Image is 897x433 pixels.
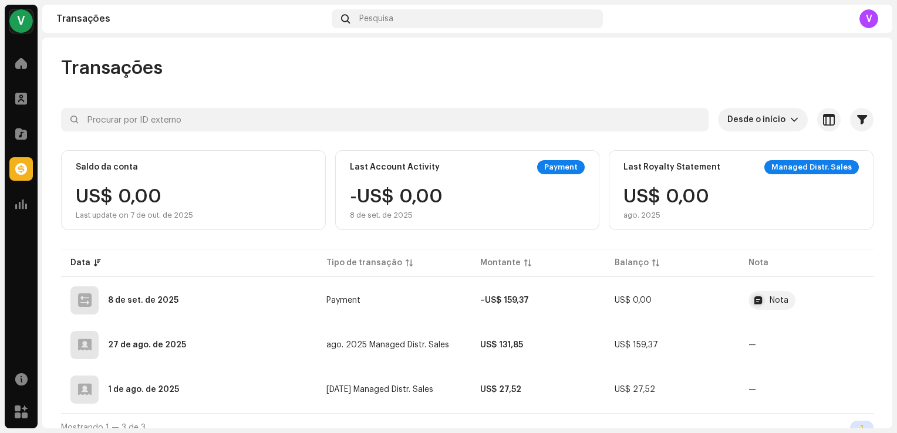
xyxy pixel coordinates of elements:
[615,257,649,269] div: Balanço
[480,341,523,349] strong: US$ 131,85
[326,296,360,305] span: Payment
[9,9,33,33] div: V
[359,14,393,23] span: Pesquisa
[326,341,449,349] span: ago. 2025 Managed Distr. Sales
[748,341,756,349] re-a-table-badge: —
[326,257,402,269] div: Tipo de transação
[70,257,90,269] div: Data
[61,424,146,432] span: Mostrando 1 — 3 de 3
[623,211,709,220] div: ago. 2025
[790,108,798,131] div: dropdown trigger
[859,9,878,28] div: V
[61,56,163,80] span: Transações
[748,291,864,310] span: LUNA-00065
[537,160,585,174] div: Payment
[480,296,529,305] strong: –US$ 159,37
[770,296,788,305] div: Nota
[350,163,440,172] div: Last Account Activity
[108,341,186,349] div: 27 de ago. de 2025
[615,341,658,349] span: US$ 159,37
[76,211,193,220] div: Last update on 7 de out. de 2025
[727,108,790,131] span: Desde o início
[615,385,655,394] span: US$ 27,52
[326,385,433,394] span: jul. 2025 Managed Distr. Sales
[480,385,521,394] strong: US$ 27,52
[108,296,178,305] div: 8 de set. de 2025
[350,211,443,220] div: 8 de set. de 2025
[615,296,652,305] span: US$ 0,00
[61,108,709,131] input: Procurar por ID externo
[108,385,179,394] div: 1 de ago. de 2025
[480,257,521,269] div: Montante
[76,163,138,172] div: Saldo da conta
[623,163,720,172] div: Last Royalty Statement
[748,385,756,394] re-a-table-badge: —
[764,160,859,174] div: Managed Distr. Sales
[56,14,327,23] div: Transações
